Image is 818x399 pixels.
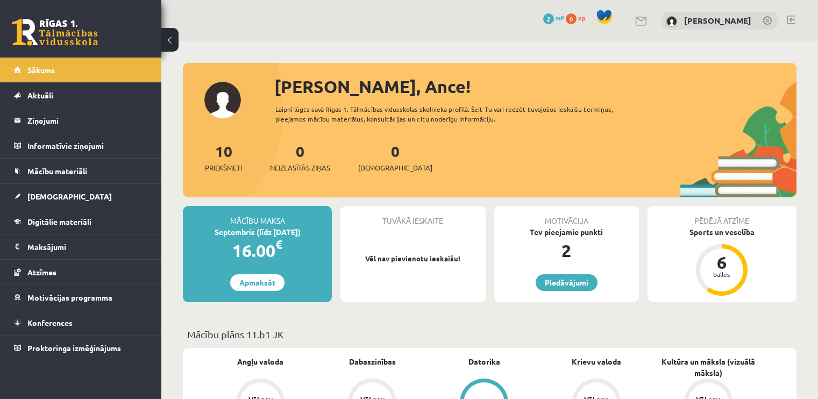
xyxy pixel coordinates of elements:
a: [DEMOGRAPHIC_DATA] [14,184,148,209]
span: mP [556,13,564,22]
a: Konferences [14,310,148,335]
img: Ance Gederte [666,16,677,27]
span: 0 [566,13,577,24]
a: Informatīvie ziņojumi [14,133,148,158]
a: Atzīmes [14,260,148,284]
div: Septembris (līdz [DATE]) [183,226,332,238]
a: 0 xp [566,13,591,22]
a: Proktoringa izmēģinājums [14,336,148,360]
a: Motivācijas programma [14,285,148,310]
div: Tuvākā ieskaite [340,206,485,226]
a: Piedāvājumi [536,274,598,291]
a: 0Neizlasītās ziņas [270,141,330,173]
span: Aktuāli [27,90,53,100]
a: 0[DEMOGRAPHIC_DATA] [358,141,432,173]
legend: Maksājumi [27,234,148,259]
span: Motivācijas programma [27,293,112,302]
div: 6 [706,254,738,271]
span: Neizlasītās ziņas [270,162,330,173]
a: 2 mP [543,13,564,22]
a: Sākums [14,58,148,82]
span: Digitālie materiāli [27,217,91,226]
div: [PERSON_NAME], Ance! [274,74,796,99]
a: Dabaszinības [349,356,396,367]
div: balles [706,271,738,277]
div: Pēdējā atzīme [648,206,796,226]
a: Digitālie materiāli [14,209,148,234]
a: Apmaksāt [230,274,284,291]
legend: Informatīvie ziņojumi [27,133,148,158]
span: Sākums [27,65,55,75]
span: Proktoringa izmēģinājums [27,343,121,353]
a: 10Priekšmeti [205,141,242,173]
a: Maksājumi [14,234,148,259]
div: Motivācija [494,206,639,226]
span: [DEMOGRAPHIC_DATA] [27,191,112,201]
a: Kultūra un māksla (vizuālā māksla) [652,356,764,379]
span: € [275,237,282,252]
p: Vēl nav pievienotu ieskaišu! [346,253,480,264]
span: Konferences [27,318,73,327]
span: [DEMOGRAPHIC_DATA] [358,162,432,173]
p: Mācību plāns 11.b1 JK [187,327,792,341]
div: Laipni lūgts savā Rīgas 1. Tālmācības vidusskolas skolnieka profilā. Šeit Tu vari redzēt tuvojošo... [275,104,644,124]
a: [PERSON_NAME] [684,15,751,26]
div: Mācību maksa [183,206,332,226]
span: Mācību materiāli [27,166,87,176]
legend: Ziņojumi [27,108,148,133]
div: 16.00 [183,238,332,263]
span: xp [578,13,585,22]
div: 2 [494,238,639,263]
span: Priekšmeti [205,162,242,173]
a: Mācību materiāli [14,159,148,183]
a: Ziņojumi [14,108,148,133]
div: Tev pieejamie punkti [494,226,639,238]
a: Angļu valoda [237,356,283,367]
a: Krievu valoda [572,356,621,367]
a: Sports un veselība 6 balles [648,226,796,297]
a: Datorika [468,356,500,367]
a: Rīgas 1. Tālmācības vidusskola [12,19,98,46]
a: Aktuāli [14,83,148,108]
span: 2 [543,13,554,24]
span: Atzīmes [27,267,56,277]
div: Sports un veselība [648,226,796,238]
